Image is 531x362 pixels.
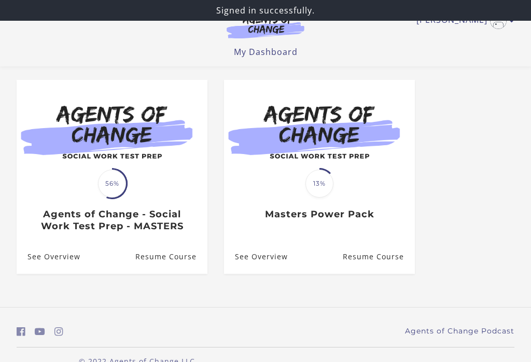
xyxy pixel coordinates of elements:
[17,324,25,339] a: https://www.facebook.com/groups/aswbtestprep (Open in a new window)
[405,326,514,337] a: Agents of Change Podcast
[4,4,527,17] p: Signed in successfully.
[35,327,45,337] i: https://www.youtube.com/c/AgentsofChangeTestPrepbyMeaganMitchell (Open in a new window)
[235,208,403,220] h3: Masters Power Pack
[416,12,509,29] a: Toggle menu
[17,327,25,337] i: https://www.facebook.com/groups/aswbtestprep (Open in a new window)
[234,46,298,58] a: My Dashboard
[305,170,333,198] span: 13%
[17,240,80,274] a: Agents of Change - Social Work Test Prep - MASTERS: See Overview
[27,208,196,232] h3: Agents of Change - Social Work Test Prep - MASTERS
[343,240,415,274] a: Masters Power Pack: Resume Course
[35,324,45,339] a: https://www.youtube.com/c/AgentsofChangeTestPrepbyMeaganMitchell (Open in a new window)
[135,240,207,274] a: Agents of Change - Social Work Test Prep - MASTERS: Resume Course
[54,327,63,337] i: https://www.instagram.com/agentsofchangeprep/ (Open in a new window)
[54,324,63,339] a: https://www.instagram.com/agentsofchangeprep/ (Open in a new window)
[216,15,315,38] img: Agents of Change Logo
[98,170,126,198] span: 56%
[224,240,288,274] a: Masters Power Pack: See Overview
